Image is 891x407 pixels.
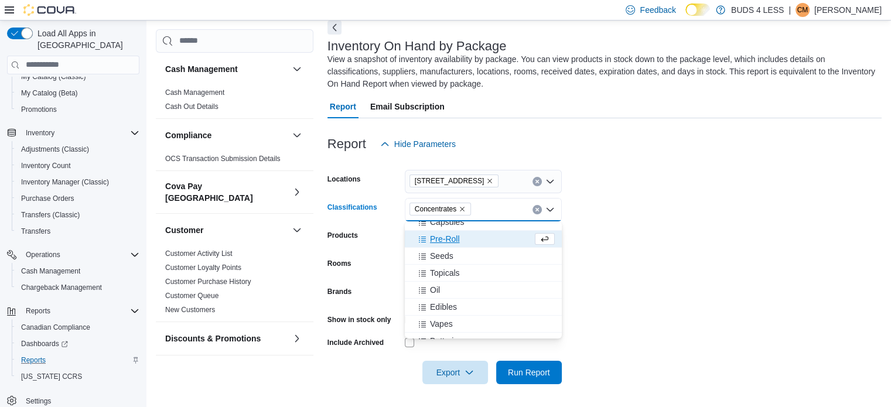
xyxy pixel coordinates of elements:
span: Reports [21,304,139,318]
a: Inventory Count [16,159,76,173]
button: Chargeback Management [12,279,144,296]
span: Inventory Count [16,159,139,173]
span: Promotions [16,102,139,117]
button: Close list of options [545,205,555,214]
button: Customer [165,224,288,236]
span: Transfers [16,224,139,238]
a: Cash Out Details [165,102,219,111]
a: Transfers [16,224,55,238]
button: Inventory [21,126,59,140]
span: Operations [26,250,60,259]
h3: Customer [165,224,203,236]
span: Canadian Compliance [16,320,139,334]
span: Vapes [430,318,453,330]
span: Cash Management [16,264,139,278]
button: My Catalog (Classic) [12,69,144,85]
button: Hide Parameters [375,132,460,156]
span: Inventory Manager (Classic) [16,175,139,189]
span: Adjustments (Classic) [21,145,89,154]
span: Settings [26,396,51,406]
span: CM [797,3,808,17]
span: New Customers [165,305,215,314]
button: Cova Pay [GEOGRAPHIC_DATA] [290,185,304,199]
a: Promotions [16,102,62,117]
button: Open list of options [545,177,555,186]
button: Adjustments (Classic) [12,141,144,158]
button: Operations [21,248,65,262]
span: Chargeback Management [21,283,102,292]
a: Customer Activity List [165,249,233,258]
h3: Cash Management [165,63,238,75]
span: Pre-Roll [430,233,460,245]
span: Purchase Orders [21,194,74,203]
div: Catherine McArton [796,3,810,17]
button: Next [327,20,342,35]
span: Washington CCRS [16,370,139,384]
span: Operations [21,248,139,262]
span: Load All Apps in [GEOGRAPHIC_DATA] [33,28,139,51]
button: Clear input [532,205,542,214]
span: Topicals [430,267,460,279]
span: Customer Purchase History [165,277,251,286]
a: Transfers (Classic) [16,208,84,222]
span: Run Report [508,367,550,378]
div: Compliance [156,152,313,170]
span: OCS Transaction Submission Details [165,154,281,163]
span: Edibles [430,301,457,313]
label: Rooms [327,259,351,268]
button: Inventory Count [12,158,144,174]
button: Clear input [532,177,542,186]
button: Cash Management [12,263,144,279]
button: Remove Concentrates from selection in this group [459,206,466,213]
button: Transfers [12,223,144,240]
span: 23 Young Street [409,175,499,187]
span: Customer Queue [165,291,219,300]
span: Seeds [430,250,453,262]
span: My Catalog (Classic) [21,72,86,81]
button: Promotions [12,101,144,118]
button: Purchase Orders [12,190,144,207]
span: Cash Management [21,266,80,276]
button: Discounts & Promotions [290,331,304,346]
button: Reports [21,304,55,318]
span: Email Subscription [370,95,445,118]
label: Brands [327,287,351,296]
button: Seeds [405,248,562,265]
button: Discounts & Promotions [165,333,288,344]
span: Reports [26,306,50,316]
p: [PERSON_NAME] [814,3,882,17]
h3: Inventory On Hand by Package [327,39,507,53]
span: Reports [21,355,46,365]
a: Customer Queue [165,292,219,300]
button: Topicals [405,265,562,282]
a: Inventory Manager (Classic) [16,175,114,189]
span: Dashboards [16,337,139,351]
a: Cash Management [165,88,224,97]
span: Concentrates [409,203,471,216]
a: My Catalog (Classic) [16,70,91,84]
p: BUDS 4 LESS [731,3,784,17]
a: Reports [16,353,50,367]
span: [STREET_ADDRESS] [415,175,484,187]
span: Dashboards [21,339,68,348]
button: Compliance [165,129,288,141]
span: Report [330,95,356,118]
span: Transfers (Classic) [21,210,80,220]
button: Cash Management [290,62,304,76]
span: Batteries [430,335,462,347]
a: Cash Management [16,264,85,278]
button: Customer [290,223,304,237]
label: Products [327,231,358,240]
a: Dashboards [12,336,144,352]
a: Customer Purchase History [165,278,251,286]
span: Inventory Count [21,161,71,170]
span: My Catalog (Classic) [16,70,139,84]
button: Canadian Compliance [12,319,144,336]
span: Purchase Orders [16,191,139,206]
p: | [788,3,791,17]
span: Customer Loyalty Points [165,263,241,272]
button: Inventory [2,125,144,141]
span: My Catalog (Beta) [16,86,139,100]
div: Customer [156,247,313,322]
